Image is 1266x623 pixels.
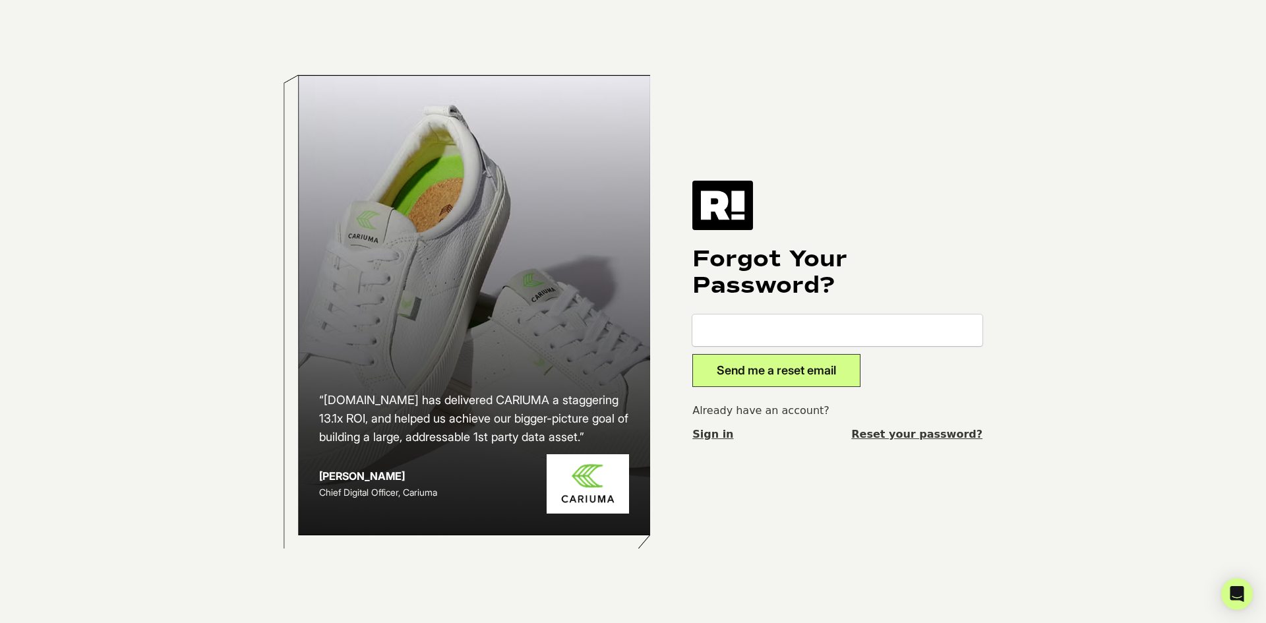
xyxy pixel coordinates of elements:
button: Send me a reset email [692,354,860,387]
div: Open Intercom Messenger [1221,578,1253,610]
strong: [PERSON_NAME] [319,469,405,483]
img: Retention.com [692,181,753,229]
h2: “[DOMAIN_NAME] has delivered CARIUMA a staggering 13.1x ROI, and helped us achieve our bigger-pic... [319,391,629,446]
span: Chief Digital Officer, Cariuma [319,487,437,498]
p: Already have an account? [692,403,982,419]
img: Cariuma [547,454,629,514]
a: Sign in [692,427,733,442]
h1: Forgot Your Password? [692,246,982,299]
a: Reset your password? [851,427,982,442]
